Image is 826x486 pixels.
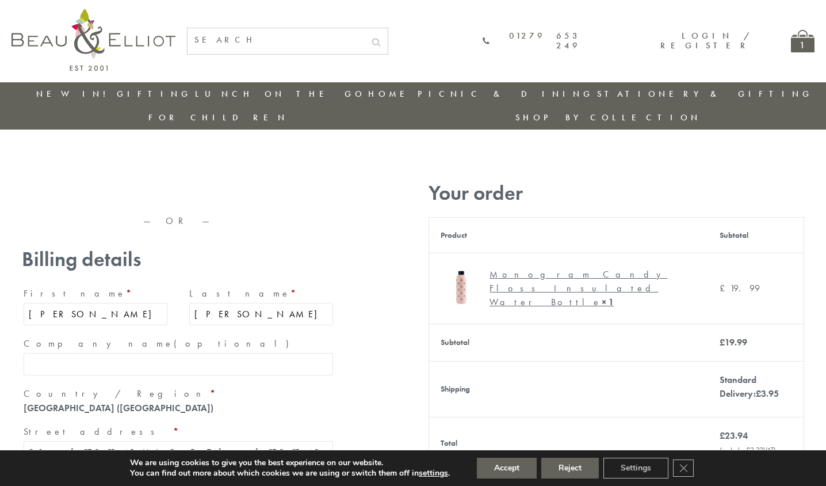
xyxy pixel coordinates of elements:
span: £ [720,282,730,294]
button: settings [419,468,448,479]
th: Product [429,217,708,253]
span: £ [756,388,761,400]
span: £ [746,445,750,455]
a: 01279 653 249 [483,31,580,51]
small: (includes VAT) [720,445,776,455]
a: Stationery & Gifting [597,88,813,100]
p: We are using cookies to give you the best experience on our website. [130,458,450,468]
span: (optional) [174,337,296,350]
a: Login / Register [660,30,751,51]
button: Accept [477,458,537,479]
label: Last name [189,284,333,303]
button: Close GDPR Cookie Banner [673,460,694,477]
span: £ [720,336,725,348]
bdi: 23.94 [720,430,748,442]
h3: Your order [429,181,804,205]
strong: × 1 [602,296,614,308]
label: Country / Region [24,385,333,403]
p: You can find out more about which cookies we are using or switch them off in . [130,468,450,479]
input: SEARCH [188,28,365,52]
button: Reject [541,458,599,479]
label: First name [24,284,167,303]
img: Monogram Candy Floss Drinks Bottle [441,265,484,308]
a: Monogram Candy Floss Drinks Bottle Monogram Candy Floss Insulated Water Bottle× 1 [441,265,697,312]
a: Gifting [117,88,192,100]
th: Total [429,417,708,469]
bdi: 3.95 [756,388,779,400]
button: Settings [603,458,668,479]
a: New in! [36,88,113,100]
bdi: 19.99 [720,282,760,294]
strong: [GEOGRAPHIC_DATA] ([GEOGRAPHIC_DATA]) [24,402,213,414]
th: Subtotal [708,217,804,253]
img: logo [12,9,175,71]
bdi: 19.99 [720,336,747,348]
iframe: Secure express checkout frame [20,177,178,204]
div: Monogram Candy Floss Insulated Water Bottle [490,268,688,309]
a: 1 [791,30,814,52]
h3: Billing details [22,248,335,271]
a: Shop by collection [515,112,701,123]
a: Picnic & Dining [418,88,594,100]
th: Subtotal [429,324,708,361]
iframe: Secure express checkout frame [179,177,337,204]
a: For Children [148,112,288,123]
input: House number and street name [24,441,333,464]
label: Company name [24,335,333,353]
a: Home [368,88,414,100]
p: — OR — [22,216,335,226]
a: Lunch On The Go [195,88,365,100]
label: Standard Delivery: [720,374,779,400]
span: £ [720,430,725,442]
th: Shipping [429,361,708,417]
span: 3.33 [746,445,763,455]
label: Street address [24,423,333,441]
